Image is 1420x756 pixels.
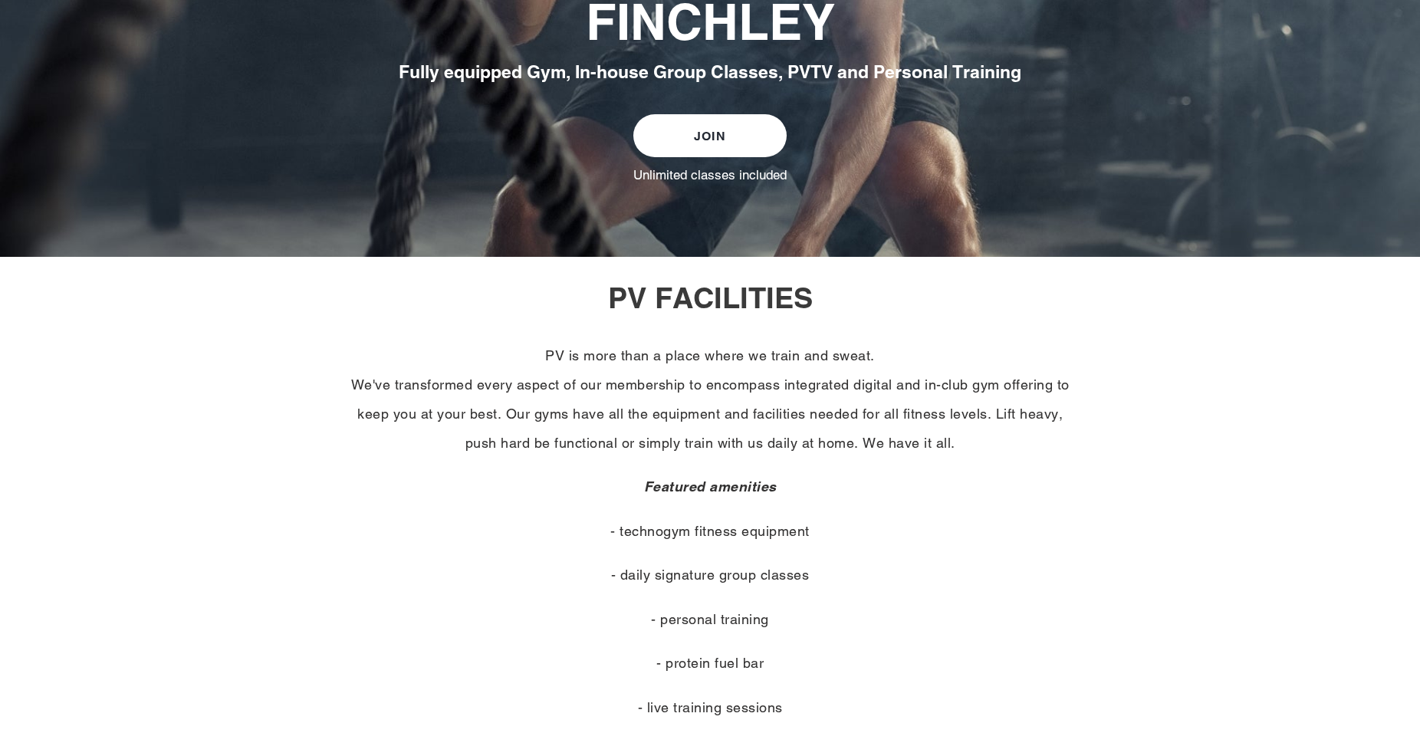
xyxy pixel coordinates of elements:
label: Unlimited classes included [633,166,787,183]
p: PV is more than a place where we train and sweat. We've transformed every aspect of our membershi... [342,341,1078,458]
p: - technogym fitness equipment [342,517,1078,546]
p: - live training sessions [342,693,1078,722]
p: - daily signature group classes [342,560,1078,590]
p: - personal training [342,605,1078,634]
a: JOIN [633,114,787,157]
span: Fully equipped Gym, In-house Group Classes, PVTV and Personal Training [399,61,1021,82]
p: - protein fuel bar [342,649,1078,678]
h2: PV FACILITIES [292,280,1128,315]
em: Featured amenities [644,478,777,495]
